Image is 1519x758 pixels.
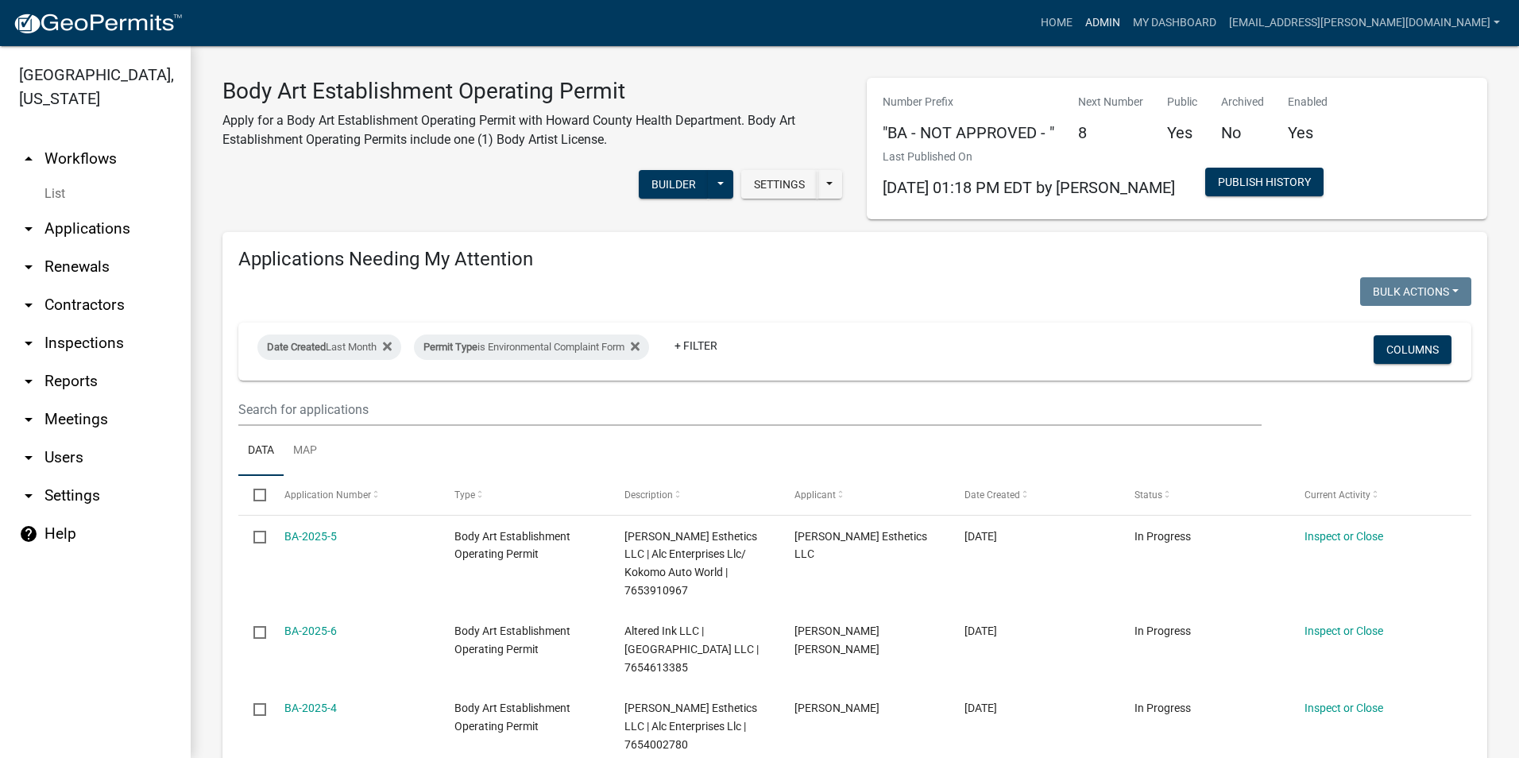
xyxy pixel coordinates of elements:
[964,489,1020,501] span: Date Created
[1205,168,1324,196] button: Publish History
[1221,123,1264,142] h5: No
[284,702,337,714] a: BA-2025-4
[624,702,757,751] span: Stephanie Gingerich Esthetics LLC | Alc Enterprises Llc | 7654002780
[1134,625,1191,637] span: In Progress
[1289,476,1459,514] datatable-header-cell: Current Activity
[454,489,475,501] span: Type
[741,170,817,199] button: Settings
[794,625,879,656] span: Matthew Thomas Johnson
[1134,702,1191,714] span: In Progress
[19,257,38,277] i: arrow_drop_down
[1134,489,1162,501] span: Status
[19,410,38,429] i: arrow_drop_down
[238,248,1471,271] h4: Applications Needing My Attention
[794,489,836,501] span: Applicant
[883,94,1054,110] p: Number Prefix
[609,476,779,514] datatable-header-cell: Description
[19,524,38,543] i: help
[238,426,284,477] a: Data
[883,123,1054,142] h5: "BA - NOT APPROVED - "
[423,341,477,353] span: Permit Type
[238,393,1262,426] input: Search for applications
[779,476,949,514] datatable-header-cell: Applicant
[1205,177,1324,190] wm-modal-confirm: Workflow Publish History
[883,178,1175,197] span: [DATE] 01:18 PM EDT by [PERSON_NAME]
[624,625,759,674] span: Altered Ink LLC | Center Road Plaza LLC | 7654613385
[1167,94,1197,110] p: Public
[949,476,1119,514] datatable-header-cell: Date Created
[284,625,337,637] a: BA-2025-6
[19,149,38,168] i: arrow_drop_up
[1288,94,1328,110] p: Enabled
[1134,530,1191,543] span: In Progress
[19,334,38,353] i: arrow_drop_down
[19,448,38,467] i: arrow_drop_down
[964,530,997,543] span: 08/13/2025
[238,476,269,514] datatable-header-cell: Select
[1167,123,1197,142] h5: Yes
[964,702,997,714] span: 08/13/2025
[222,78,843,105] h3: Body Art Establishment Operating Permit
[222,111,843,149] p: Apply for a Body Art Establishment Operating Permit with Howard County Health Department. Body Ar...
[1360,277,1471,306] button: Bulk Actions
[1304,702,1383,714] a: Inspect or Close
[662,331,730,360] a: + Filter
[19,296,38,315] i: arrow_drop_down
[1078,123,1143,142] h5: 8
[964,625,997,637] span: 08/13/2025
[624,530,757,597] span: Jacqueline Scott Esthetics LLC | Alc Enterprises Llc/ Kokomo Auto World | 7653910967
[257,335,401,360] div: Last Month
[439,476,609,514] datatable-header-cell: Type
[794,702,879,714] span: Stephanie Gingerich
[794,530,927,561] span: Jacqueline Scott Esthetics LLC
[267,341,326,353] span: Date Created
[1223,8,1506,38] a: [EMAIL_ADDRESS][PERSON_NAME][DOMAIN_NAME]
[1304,530,1383,543] a: Inspect or Close
[1304,489,1370,501] span: Current Activity
[1288,123,1328,142] h5: Yes
[454,625,570,656] span: Body Art Establishment Operating Permit
[624,489,673,501] span: Description
[1374,335,1451,364] button: Columns
[1079,8,1127,38] a: Admin
[1034,8,1079,38] a: Home
[454,702,570,733] span: Body Art Establishment Operating Permit
[639,170,709,199] button: Builder
[1304,625,1383,637] a: Inspect or Close
[1127,8,1223,38] a: My Dashboard
[454,530,570,561] span: Body Art Establishment Operating Permit
[883,149,1175,165] p: Last Published On
[1078,94,1143,110] p: Next Number
[1119,476,1289,514] datatable-header-cell: Status
[284,530,337,543] a: BA-2025-5
[284,489,371,501] span: Application Number
[19,372,38,391] i: arrow_drop_down
[19,219,38,238] i: arrow_drop_down
[269,476,439,514] datatable-header-cell: Application Number
[284,426,327,477] a: Map
[1221,94,1264,110] p: Archived
[19,486,38,505] i: arrow_drop_down
[414,335,649,360] div: is Environmental Complaint Form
